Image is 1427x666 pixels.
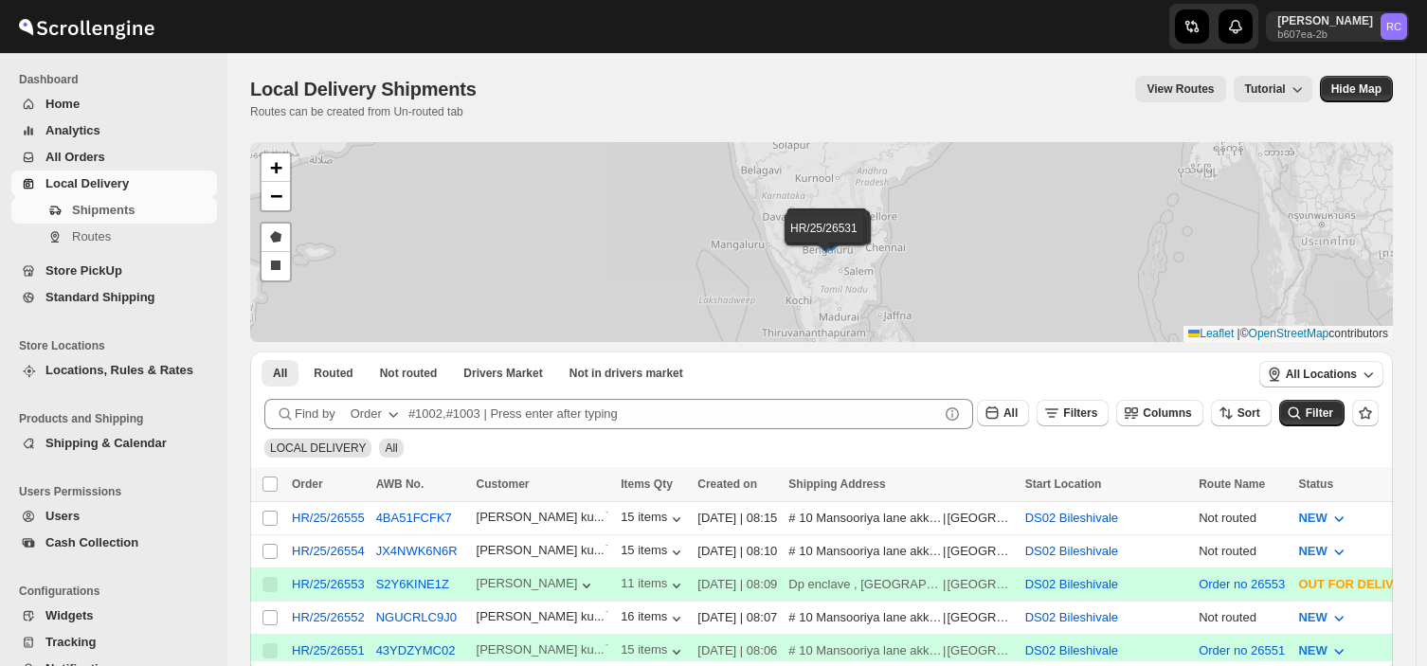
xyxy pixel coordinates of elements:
[1037,400,1109,426] button: Filters
[1381,13,1407,40] span: Rahul Chopra
[818,230,846,251] img: Marker
[1298,544,1327,558] span: NEW
[273,366,287,381] span: All
[1298,610,1327,624] span: NEW
[292,477,323,491] span: Order
[11,91,217,117] button: Home
[977,400,1029,426] button: All
[788,641,1013,660] div: |
[45,97,80,111] span: Home
[477,642,605,657] div: [PERSON_NAME] ku...
[262,360,298,387] button: All
[697,641,777,660] div: [DATE] | 08:06
[788,575,942,594] div: Dp enclave , [GEOGRAPHIC_DATA]
[262,153,290,182] a: Zoom in
[1025,643,1118,657] button: DS02 Bileshivale
[621,543,686,562] button: 15 items
[11,357,217,384] button: Locations, Rules & Rates
[1025,577,1118,591] button: DS02 Bileshivale
[815,226,843,247] img: Marker
[369,360,449,387] button: Unrouted
[45,635,96,649] span: Tracking
[621,576,686,595] div: 11 items
[621,609,686,628] button: 16 items
[477,543,605,557] div: [PERSON_NAME] ku...
[1063,406,1097,420] span: Filters
[811,230,840,251] img: Marker
[45,363,193,377] span: Locations, Rules & Rates
[1199,542,1287,561] div: Not routed
[270,441,366,455] span: LOCAL DELIVERY
[292,643,365,657] button: HR/25/26551
[15,3,157,50] img: ScrollEngine
[1331,81,1382,97] span: Hide Map
[292,610,365,624] button: HR/25/26552
[1320,76,1393,102] button: Map action label
[11,603,217,629] button: Widgets
[302,360,364,387] button: Routed
[1286,367,1357,382] span: All Locations
[339,399,414,429] button: Order
[788,608,942,627] div: # 10 Mansooriya lane akkipet opp to
[1199,509,1287,528] div: Not routed
[1211,400,1272,426] button: Sort
[1306,406,1333,420] span: Filter
[19,484,218,499] span: Users Permissions
[45,608,93,622] span: Widgets
[697,477,757,491] span: Created on
[1147,81,1214,97] span: View Routes
[1298,477,1333,491] span: Status
[477,510,605,524] div: [PERSON_NAME] ku...
[292,511,365,525] button: HR/25/26555
[19,338,218,353] span: Store Locations
[477,609,610,628] button: [PERSON_NAME] ku...
[1277,28,1373,40] p: b607ea-2b
[292,577,365,591] button: HR/25/26553
[45,263,122,278] span: Store PickUp
[1249,327,1329,340] a: OpenStreetMap
[11,430,217,457] button: Shipping & Calendar
[250,79,477,99] span: Local Delivery Shipments
[385,441,397,455] span: All
[477,642,610,661] button: [PERSON_NAME] ku...
[815,228,843,249] img: Marker
[262,252,290,280] a: Draw a rectangle
[45,509,80,523] span: Users
[270,155,282,179] span: +
[1259,361,1383,387] button: All Locations
[295,405,335,423] span: Find by
[1287,603,1359,633] button: NEW
[1298,643,1327,657] span: NEW
[376,511,452,525] button: 4BA51FCFK7
[1287,636,1359,666] button: NEW
[788,641,942,660] div: # 10 Mansooriya lane akkipet opp to
[477,477,530,491] span: Customer
[1245,82,1286,96] span: Tutorial
[408,399,939,429] input: #1002,#1003 | Press enter after typing
[292,544,365,558] div: HR/25/26554
[1199,477,1265,491] span: Route Name
[45,176,129,190] span: Local Delivery
[72,203,135,217] span: Shipments
[697,509,777,528] div: [DATE] | 08:15
[788,542,1013,561] div: |
[788,575,1013,594] div: |
[477,543,610,562] button: [PERSON_NAME] ku...
[11,117,217,144] button: Analytics
[621,510,686,529] button: 15 items
[1199,608,1287,627] div: Not routed
[45,123,100,137] span: Analytics
[477,576,597,595] button: [PERSON_NAME]
[1025,544,1118,558] button: DS02 Bileshivale
[19,72,218,87] span: Dashboard
[788,477,885,491] span: Shipping Address
[1237,327,1240,340] span: |
[463,366,542,381] span: Drivers Market
[452,360,553,387] button: Claimable
[11,144,217,171] button: All Orders
[1183,326,1393,342] div: © contributors
[376,544,458,558] button: JX4NWK6N6R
